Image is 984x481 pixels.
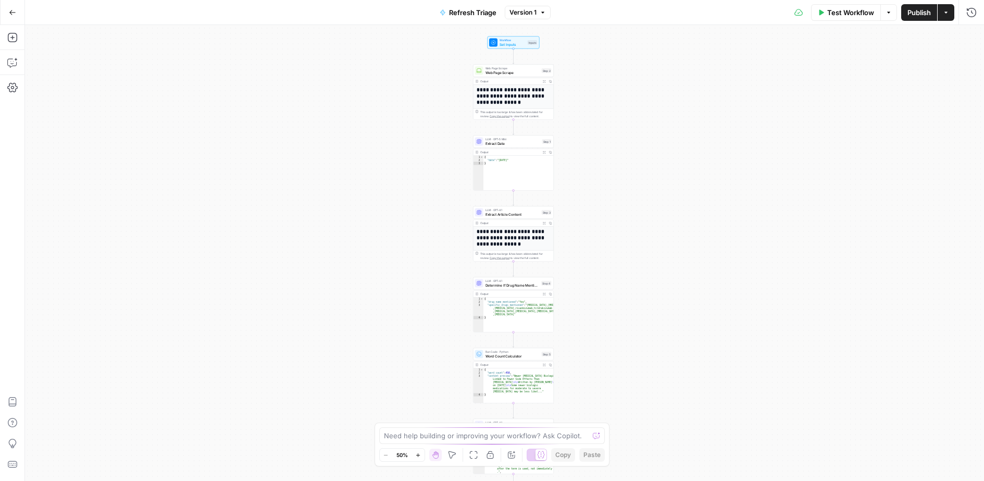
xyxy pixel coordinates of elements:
div: 2 [474,159,484,162]
button: Refresh Triage [433,4,503,21]
span: Extract Article Content [485,212,540,217]
span: LLM · GPT-4.1 [485,208,540,212]
button: Paste [579,448,605,462]
div: 4 [474,393,484,397]
div: Step 2 [542,68,552,73]
span: Web Page Scrape [485,66,540,70]
div: LLM · GPT-5 MiniExtract DateStep 1Output{ "date":"[DATE]"} [473,135,554,191]
div: This output is too large & has been abbreviated for review. to view the full content. [480,252,552,260]
span: Refresh Triage [449,7,496,18]
div: 3 [474,304,484,316]
div: 1 [474,156,484,159]
span: Copy the output [490,115,509,118]
g: Edge from step_5 to step_6 [513,403,514,418]
span: LLM · GPT-4.1 [485,421,540,425]
span: Determine If Drug Name Mentioned [485,282,540,288]
div: 2 [474,372,484,375]
span: Set Inputs [500,42,526,47]
button: Version 1 [505,6,551,19]
div: Step 1 [542,139,552,144]
div: This output is too large & has been abbreviated for review. to view the full content. [480,110,552,118]
span: LLM · GPT-4.1 [485,279,540,283]
div: 3 [474,162,484,165]
div: Step 3 [542,210,552,215]
div: 3 [474,375,484,393]
g: Edge from step_3 to step_4 [513,262,514,277]
span: Toggle code folding, rows 1 through 4 [480,368,483,372]
g: Edge from step_1 to step_3 [513,191,514,206]
span: Test Workflow [827,7,874,18]
g: Edge from step_2 to step_1 [513,120,514,135]
div: Step 5 [542,352,552,356]
div: 4 [474,316,484,319]
div: Output [480,79,540,83]
span: Copy [555,450,571,460]
span: Copy the output [490,256,509,260]
span: Web Page Scrape [485,70,540,75]
div: LLM · GPT-4.1Determine If Drug Name MentionedStep 4Output{ "drug_name_mentioned":"Yes", "specific... [473,277,554,332]
span: Workflow [500,38,526,42]
span: Publish [907,7,931,18]
div: Run Code · PythonWord Count CalculatorStep 5Output{ "word_count":458, "content_preview":"Newer [M... [473,348,554,403]
div: 1 [474,368,484,372]
div: Output [480,221,540,225]
span: Extract Date [485,141,540,146]
span: Toggle code folding, rows 1 through 4 [480,298,483,301]
div: Inputs [528,40,538,45]
div: 2 [474,301,484,304]
div: Output [480,363,540,367]
div: Output [480,292,540,296]
span: LLM · GPT-5 Mini [485,137,540,141]
span: Toggle code folding, rows 1 through 3 [480,156,483,159]
button: Copy [551,448,575,462]
button: Test Workflow [811,4,880,21]
div: Output [480,150,540,154]
button: Publish [901,4,937,21]
div: 1 [474,298,484,301]
div: LLM · GPT-4.1Writing Rules and Reference Compliance CheckStep 6Output{ "meets_writing_rules":"No"... [473,419,554,474]
span: Paste [583,450,601,460]
span: Run Code · Python [485,350,540,354]
div: WorkflowSet InputsInputs [473,36,554,49]
span: Word Count Calculator [485,353,540,359]
div: Step 4 [541,281,552,286]
g: Edge from start to step_2 [513,49,514,64]
g: Edge from step_4 to step_5 [513,332,514,348]
span: Version 1 [509,8,537,17]
span: 50% [396,451,408,459]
